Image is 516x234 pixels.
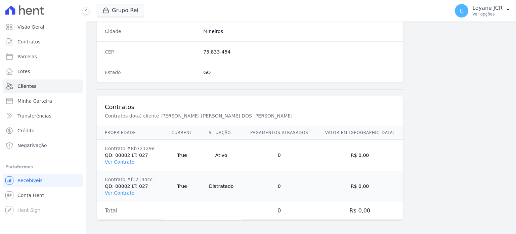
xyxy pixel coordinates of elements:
[201,171,242,202] td: Distratado
[17,98,52,104] span: Minha Carteira
[203,48,395,55] dd: 75.833-454
[472,5,503,11] p: Loyane JCR
[3,124,83,137] a: Crédito
[316,140,403,171] td: R$ 0,00
[242,171,316,202] td: 0
[105,190,134,196] a: Ver Contrato
[449,1,516,20] button: LJ Loyane JCR Ver opções
[316,202,403,220] td: R$ 0,00
[105,48,198,55] dt: CEP
[105,69,198,76] dt: Estado
[472,11,503,17] p: Ver opções
[5,163,80,171] div: Plataformas
[3,94,83,108] a: Minha Carteira
[105,112,331,119] p: Contratos do(a) cliente [PERSON_NAME] [PERSON_NAME] DOS [PERSON_NAME]
[3,50,83,63] a: Parcelas
[105,103,395,111] h3: Contratos
[17,83,36,90] span: Clientes
[242,126,316,140] th: Pagamentos Atrasados
[105,28,198,35] dt: Cidade
[17,38,40,45] span: Contratos
[163,126,201,140] th: Current
[242,140,316,171] td: 0
[17,24,44,30] span: Visão Geral
[316,171,403,202] td: R$ 0,00
[242,202,316,220] td: 0
[17,177,43,184] span: Recebíveis
[163,140,201,171] td: True
[97,202,163,220] td: Total
[17,53,37,60] span: Parcelas
[97,171,163,202] td: QD: 00002 LT: 027
[105,159,134,165] a: Ver Contrato
[201,140,242,171] td: Ativo
[3,79,83,93] a: Clientes
[97,4,144,17] button: Grupo Rei
[203,69,395,76] dd: GO
[201,126,242,140] th: Situação
[105,176,155,183] div: Contrato #f12144cc
[460,8,464,13] span: LJ
[97,140,163,171] td: QD: 00002 LT: 027
[3,139,83,152] a: Negativação
[3,109,83,123] a: Transferências
[97,126,163,140] th: Propriedade
[3,35,83,48] a: Contratos
[3,65,83,78] a: Lotes
[17,192,44,199] span: Conta Hent
[17,127,35,134] span: Crédito
[203,28,395,35] dd: Mineiros
[17,142,47,149] span: Negativação
[3,20,83,34] a: Visão Geral
[17,68,30,75] span: Lotes
[17,112,51,119] span: Transferências
[316,126,403,140] th: Valor em [GEOGRAPHIC_DATA]
[3,174,83,187] a: Recebíveis
[3,189,83,202] a: Conta Hent
[163,171,201,202] td: True
[105,145,155,152] div: Contrato #8b72129e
